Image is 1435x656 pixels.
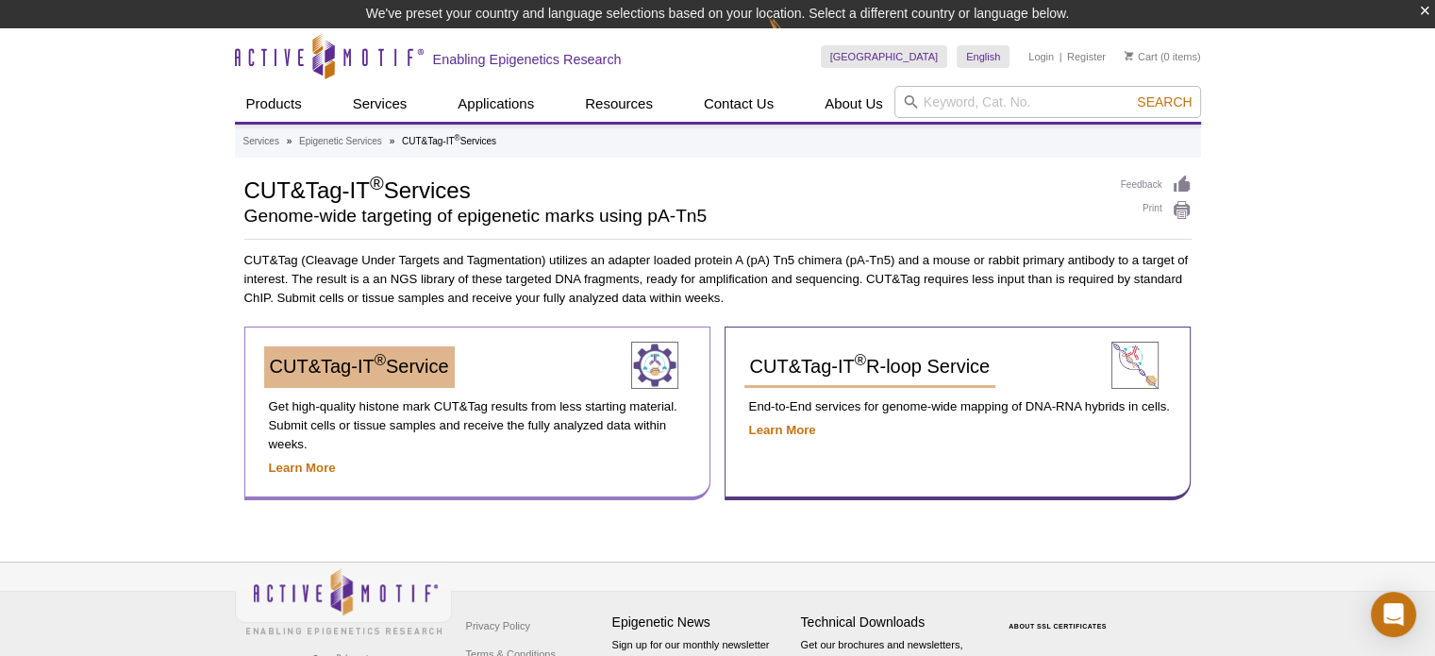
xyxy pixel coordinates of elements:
h1: CUT&Tag-IT Services [244,175,1102,203]
a: [GEOGRAPHIC_DATA] [821,45,948,68]
a: Login [1028,50,1054,63]
sup: ® [370,173,384,193]
a: CUT&Tag-IT®Service [264,346,455,388]
a: CUT&Tag-IT®R-loop Service [744,346,996,388]
h4: Epigenetic News [612,614,792,631]
sup: ® [455,133,460,143]
a: Learn More [749,423,816,437]
img: Active Motif, [235,563,452,639]
li: | [1060,45,1062,68]
span: CUT&Tag-IT Service [270,356,449,377]
img: CUT&Tag-IT® Service [1111,342,1159,389]
a: Contact Us [692,86,785,122]
a: Products [235,86,313,122]
a: Epigenetic Services [299,133,382,150]
h4: Technical Downloads [801,614,980,631]
li: CUT&Tag-IT Services [402,136,496,146]
h2: Genome-wide targeting of epigenetic marks using pA-Tn5 [244,208,1102,225]
sup: ® [375,352,386,370]
a: Services [342,86,419,122]
h2: Enabling Epigenetics Research [433,51,622,68]
a: Feedback [1121,175,1192,195]
a: Learn More [269,461,336,475]
li: » [287,136,292,146]
p: End-to-End services for genome-wide mapping of DNA-RNA hybrids in cells. [744,397,1171,416]
a: English [957,45,1010,68]
a: ABOUT SSL CERTIFICATES [1009,623,1107,630]
a: About Us [813,86,894,122]
a: Print [1121,200,1192,221]
img: CUT&Tag-IT® Service [631,342,678,389]
a: Services [243,133,279,150]
button: Search [1131,93,1197,110]
li: (0 items) [1125,45,1201,68]
img: Your Cart [1125,51,1133,60]
p: Get high-quality histone mark CUT&Tag results from less starting material. Submit cells or tissue... [264,397,691,454]
a: Cart [1125,50,1158,63]
a: Register [1067,50,1106,63]
a: Resources [574,86,664,122]
sup: ® [855,352,866,370]
p: CUT&Tag (Cleavage Under Targets and Tagmentation) utilizes an adapter loaded protein A (pA) Tn5 c... [244,251,1192,308]
img: Change Here [768,14,818,59]
span: Search [1137,94,1192,109]
span: CUT&Tag-IT R-loop Service [750,356,991,377]
a: Applications [446,86,545,122]
li: » [390,136,395,146]
a: Privacy Policy [461,612,535,640]
div: Open Intercom Messenger [1371,592,1416,637]
table: Click to Verify - This site chose Symantec SSL for secure e-commerce and confidential communicati... [990,596,1131,637]
input: Keyword, Cat. No. [894,86,1201,118]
